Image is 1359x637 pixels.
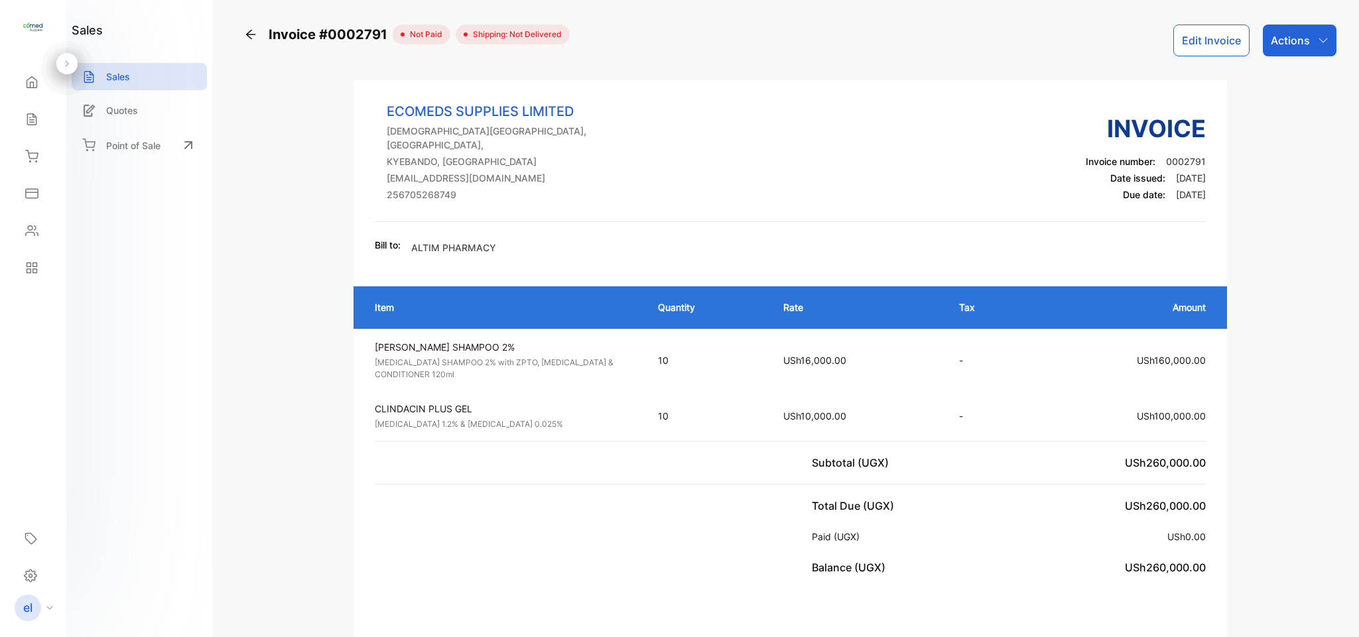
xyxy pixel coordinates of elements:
[1110,172,1165,184] span: Date issued:
[1176,189,1206,200] span: [DATE]
[959,353,1016,367] p: -
[959,300,1016,314] p: Tax
[1043,300,1206,314] p: Amount
[1086,111,1206,146] h3: Invoice
[1123,189,1165,200] span: Due date:
[375,340,634,354] p: [PERSON_NAME] SHAMPOO 2%
[72,63,207,90] a: Sales
[658,409,757,423] p: 10
[72,21,103,39] h1: sales
[23,17,43,37] img: logo
[812,530,865,544] p: Paid (UGX)
[658,300,757,314] p: Quantity
[1176,172,1206,184] span: [DATE]
[812,559,891,575] p: Balance (UGX)
[1125,561,1206,574] span: USh260,000.00
[1125,456,1206,469] span: USh260,000.00
[1086,156,1155,167] span: Invoice number:
[375,418,634,430] p: [MEDICAL_DATA] 1.2% & [MEDICAL_DATA] 0.025%
[1137,355,1206,366] span: USh160,000.00
[1271,32,1310,48] p: Actions
[468,29,562,40] span: Shipping: Not Delivered
[411,241,496,255] p: ALTIM PHARMACY
[269,25,393,44] span: Invoice #0002791
[812,498,899,514] p: Total Due (UGX)
[387,101,641,121] p: ECOMEDS SUPPLIES LIMITED
[387,154,641,168] p: KYEBANDO, [GEOGRAPHIC_DATA]
[405,29,442,40] span: not paid
[1137,410,1206,422] span: USh100,000.00
[106,70,130,84] p: Sales
[387,188,641,202] p: 256705268749
[375,238,401,252] p: Bill to:
[658,353,757,367] p: 10
[1167,531,1206,542] span: USh0.00
[783,410,846,422] span: USh10,000.00
[375,402,634,416] p: CLINDACIN PLUS GEL
[783,355,846,366] span: USh16,000.00
[387,124,641,152] p: [DEMOGRAPHIC_DATA][GEOGRAPHIC_DATA], [GEOGRAPHIC_DATA],
[783,300,933,314] p: Rate
[1263,25,1336,56] button: Actions
[72,131,207,160] a: Point of Sale
[375,300,631,314] p: Item
[1303,581,1359,637] iframe: LiveChat chat widget
[812,455,894,471] p: Subtotal (UGX)
[1125,499,1206,512] span: USh260,000.00
[387,171,641,185] p: [EMAIL_ADDRESS][DOMAIN_NAME]
[375,357,634,380] p: [MEDICAL_DATA] SHAMPOO 2% with ZPTO, [MEDICAL_DATA] & CONDITIONER 120ml
[106,139,161,152] p: Point of Sale
[1166,156,1206,167] span: 0002791
[72,97,207,124] a: Quotes
[106,103,138,117] p: Quotes
[1173,25,1250,56] button: Edit Invoice
[959,409,1016,423] p: -
[23,599,32,616] p: el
